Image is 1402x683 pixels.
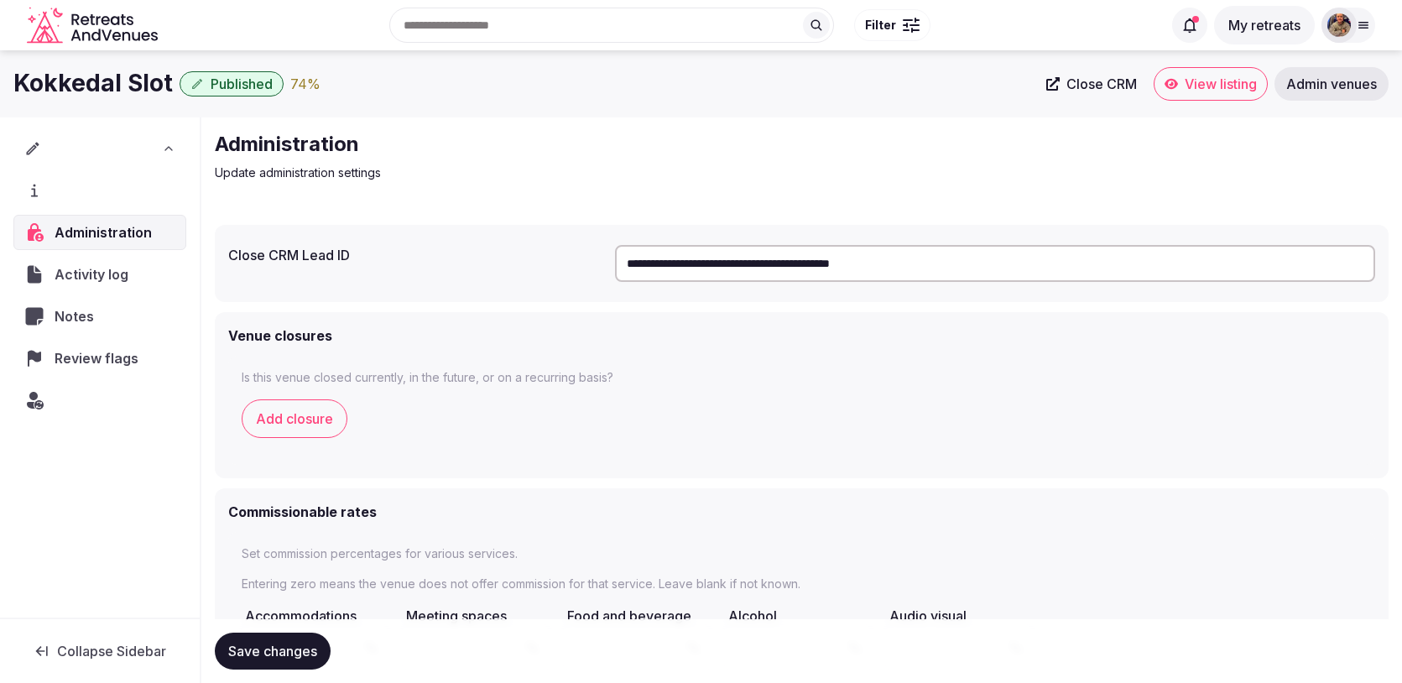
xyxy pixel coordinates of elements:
[1274,67,1389,101] a: Admin venues
[55,306,101,326] span: Notes
[242,369,1362,386] div: Is this venue closed currently, in the future, or on a recurring basis?
[290,74,321,94] div: 74 %
[725,607,777,624] label: Alcohol
[242,576,1362,592] p: Entering zero means the venue does not offer commission for that service. Leave blank if not known.
[1154,67,1268,101] a: View listing
[27,7,161,44] a: Visit the homepage
[180,71,284,96] button: Published
[242,399,347,438] button: Add closure
[215,633,331,670] button: Save changes
[403,607,507,624] label: Meeting spaces
[55,222,159,242] span: Administration
[13,67,173,100] h1: Kokkedal Slot
[215,164,779,181] p: Update administration settings
[13,341,186,376] a: Review flags
[228,643,317,660] span: Save changes
[211,76,273,92] span: Published
[1214,6,1315,44] button: My retreats
[13,299,186,334] a: Notes
[228,326,332,346] h2: Venue closures
[27,7,161,44] svg: Retreats and Venues company logo
[1036,67,1147,101] a: Close CRM
[564,607,691,624] label: Food and beverage
[865,17,896,34] span: Filter
[215,131,779,158] h2: Administration
[13,215,186,250] a: Administration
[57,643,166,660] span: Collapse Sidebar
[1286,76,1377,92] span: Admin venues
[1185,76,1257,92] span: View listing
[242,607,357,624] label: Accommodations
[228,502,377,522] h2: Commissionable rates
[886,607,967,624] label: Audio visual
[290,74,321,94] button: 74%
[13,257,186,292] a: Activity log
[1066,76,1137,92] span: Close CRM
[55,348,145,368] span: Review flags
[1214,17,1315,34] a: My retreats
[55,264,135,284] span: Activity log
[228,248,602,262] label: Close CRM Lead ID
[854,9,930,41] button: Filter
[242,545,1362,562] p: Set commission percentages for various services.
[1327,13,1351,37] img: julen
[13,633,186,670] button: Collapse Sidebar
